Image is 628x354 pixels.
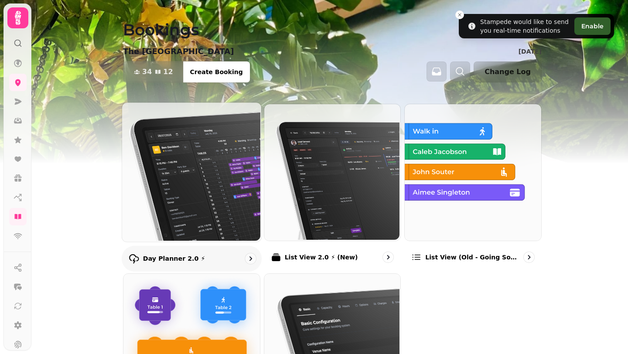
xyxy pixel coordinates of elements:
img: Day Planner 2.0 ⚡ [121,102,260,241]
a: List view (Old - going soon)List view (Old - going soon) [404,104,542,270]
a: List View 2.0 ⚡ (New)List View 2.0 ⚡ (New) [264,104,401,270]
span: Create Booking [190,69,243,75]
img: List view (Old - going soon) [404,103,540,240]
button: Close toast [455,10,464,19]
span: 12 [163,68,173,75]
button: Change Log [474,61,542,82]
a: Day Planner 2.0 ⚡Day Planner 2.0 ⚡ [122,102,262,271]
p: [DATE] [519,47,542,56]
p: The [GEOGRAPHIC_DATA] [123,45,234,58]
svg: go to [525,253,533,262]
button: 3412 [123,61,184,82]
p: List view (Old - going soon) [425,253,520,262]
svg: go to [246,254,255,263]
button: Enable [574,17,611,35]
button: Create Booking [183,61,250,82]
img: List View 2.0 ⚡ (New) [263,103,400,240]
span: 34 [142,68,152,75]
p: Day Planner 2.0 ⚡ [143,254,205,263]
svg: go to [384,253,392,262]
span: Change Log [485,68,531,75]
div: Stampede would like to send you real-time notifications [480,17,571,35]
p: List View 2.0 ⚡ (New) [285,253,358,262]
